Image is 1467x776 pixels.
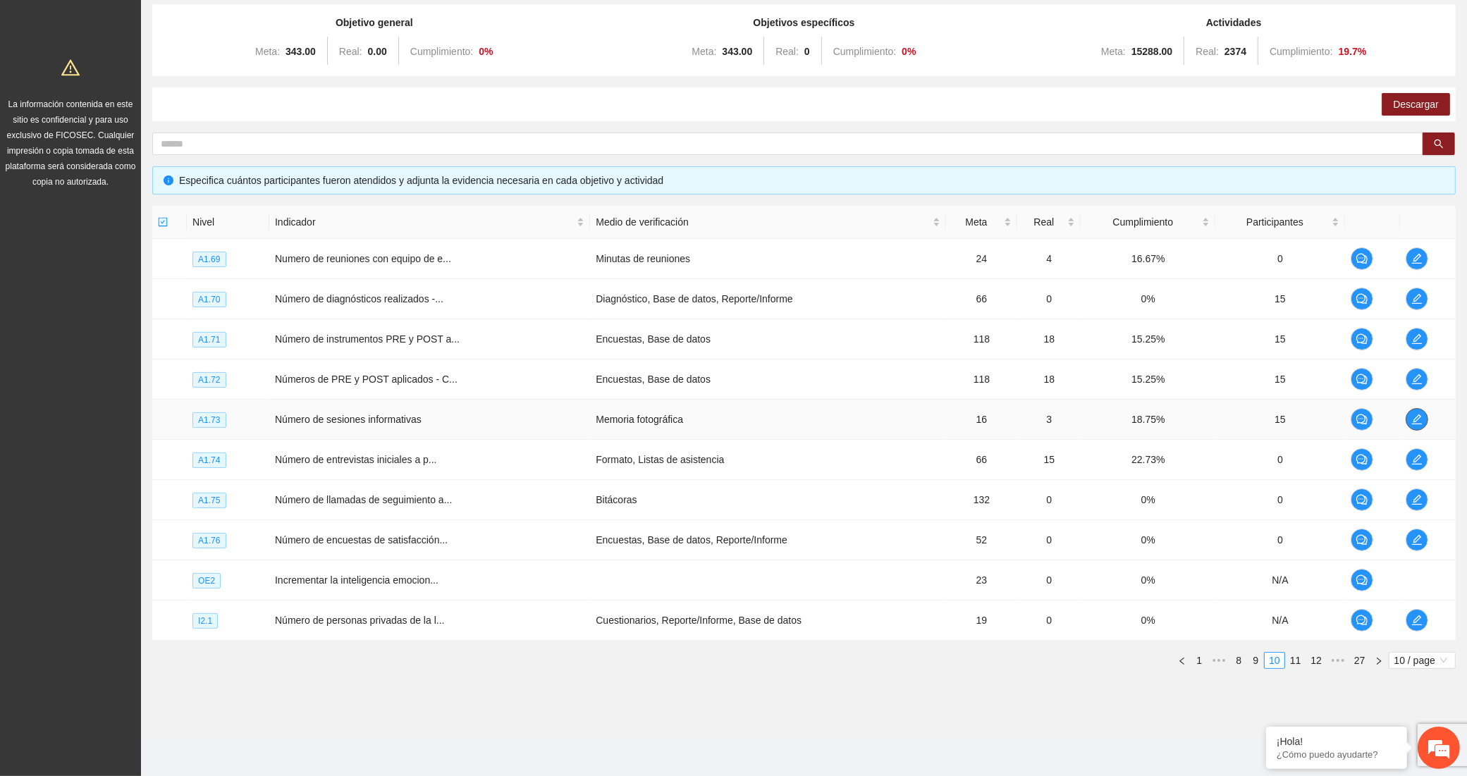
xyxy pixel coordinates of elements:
[7,385,269,434] textarea: Escriba su mensaje y pulse “Intro”
[187,206,269,239] th: Nivel
[1081,206,1215,239] th: Cumplimiento
[1215,206,1344,239] th: Participantes
[1081,319,1215,359] td: 15.25%
[1174,652,1191,669] button: left
[1215,279,1344,319] td: 15
[1406,488,1428,511] button: edit
[1406,247,1428,270] button: edit
[1081,440,1215,480] td: 22.73%
[1017,440,1081,480] td: 15
[164,175,173,185] span: info-circle
[1327,652,1349,669] span: •••
[1406,615,1428,626] span: edit
[1406,534,1428,546] span: edit
[1215,319,1344,359] td: 15
[946,359,1018,400] td: 118
[179,173,1444,188] div: Especifica cuántos participantes fueron atendidos y adjunta la evidencia necesaria en cada objeti...
[1081,239,1215,279] td: 16.67%
[1327,652,1349,669] li: Next 5 Pages
[596,214,929,230] span: Medio de verificación
[1350,653,1370,668] a: 27
[1277,736,1397,747] div: ¡Hola!
[1351,488,1373,511] button: comment
[286,46,316,57] strong: 343.00
[946,239,1018,279] td: 24
[590,400,945,440] td: Memoria fotográfica
[1351,609,1373,632] button: comment
[1286,653,1306,668] a: 11
[1406,253,1428,264] span: edit
[1370,652,1387,669] button: right
[275,574,438,586] span: Incrementar la inteligencia emocion...
[833,46,896,57] span: Cumplimiento:
[1081,560,1215,601] td: 0%
[336,17,413,28] strong: Objetivo general
[479,46,493,57] strong: 0 %
[590,601,945,641] td: Cuestionarios, Reporte/Informe, Base de datos
[1017,279,1081,319] td: 0
[1389,652,1456,669] div: Page Size
[1215,480,1344,520] td: 0
[1351,529,1373,551] button: comment
[590,239,945,279] td: Minutas de reuniones
[1393,97,1439,112] span: Descargar
[1406,448,1428,471] button: edit
[1215,239,1344,279] td: 0
[1370,652,1387,669] li: Next Page
[192,493,226,508] span: A1.75
[1394,653,1450,668] span: 10 / page
[1351,328,1373,350] button: comment
[775,46,799,57] span: Real:
[1406,293,1428,304] span: edit
[1017,560,1081,601] td: 0
[1231,653,1246,668] a: 8
[804,46,810,57] strong: 0
[1191,652,1208,669] li: 1
[1406,328,1428,350] button: edit
[590,440,945,480] td: Formato, Listas de asistencia
[946,400,1018,440] td: 16
[1017,239,1081,279] td: 4
[275,253,451,264] span: Numero de reuniones con equipo de e...
[1277,749,1397,760] p: ¿Cómo puedo ayudarte?
[192,372,226,388] span: A1.72
[1081,480,1215,520] td: 0%
[1215,440,1344,480] td: 0
[1434,139,1444,150] span: search
[275,454,437,465] span: Número de entrevistas iniciales a p...
[269,400,590,440] td: Número de sesiones informativas
[1406,368,1428,390] button: edit
[1351,288,1373,310] button: comment
[754,17,855,28] strong: Objetivos específicos
[590,319,945,359] td: Encuestas, Base de datos
[192,613,218,629] span: I2.1
[1265,653,1284,668] a: 10
[192,252,226,267] span: A1.69
[1215,601,1344,641] td: N/A
[1081,601,1215,641] td: 0%
[73,72,237,90] div: Chatee con nosotros ahora
[1208,652,1230,669] li: Previous 5 Pages
[1406,454,1428,465] span: edit
[946,520,1018,560] td: 52
[1081,520,1215,560] td: 0%
[368,46,387,57] strong: 0.00
[1406,414,1428,425] span: edit
[946,601,1018,641] td: 19
[1382,93,1450,116] button: Descargar
[192,573,221,589] span: OE2
[1206,17,1262,28] strong: Actividades
[192,332,226,347] span: A1.71
[275,615,444,626] span: Número de personas privadas de la l...
[1423,133,1455,155] button: search
[946,319,1018,359] td: 118
[1349,652,1370,669] li: 27
[590,279,945,319] td: Diagnóstico, Base de datos, Reporte/Informe
[1017,319,1081,359] td: 18
[339,46,362,57] span: Real:
[231,7,265,41] div: Minimizar ventana de chat en vivo
[192,292,226,307] span: A1.70
[1375,657,1383,665] span: right
[1208,652,1230,669] span: •••
[275,494,452,505] span: Número de llamadas de seguimiento a...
